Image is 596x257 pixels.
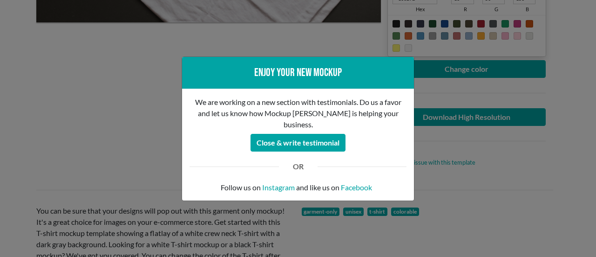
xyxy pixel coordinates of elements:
[286,161,311,172] div: OR
[251,134,345,152] button: Close & write testimonial
[262,182,295,193] a: Instagram
[190,64,406,81] div: Enjoy your new mockup
[341,182,372,193] a: Facebook
[190,182,406,193] p: Follow us on and like us on
[190,97,406,130] p: We are working on a new section with testimonials. Do us a favor and let us know how Mockup [PERS...
[251,135,345,144] a: Close & write testimonial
